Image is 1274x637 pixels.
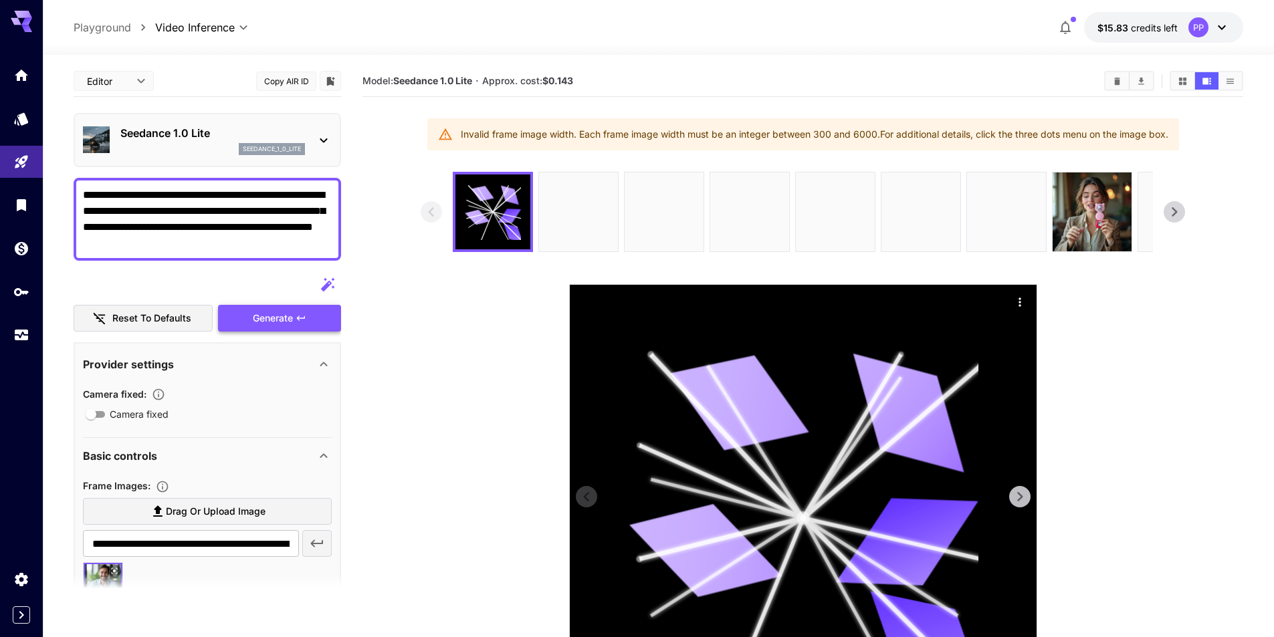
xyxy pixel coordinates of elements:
[710,172,789,251] img: 98CKTMAAAABklEQVQDAGeiCcH3zmS1AAAAAElFTkSuQmCC
[1170,71,1243,91] div: Show media in grid viewShow media in video viewShow media in list view
[13,322,29,339] div: Usage
[13,283,29,300] div: API Keys
[542,75,573,86] b: $0.143
[218,305,341,332] button: Generate
[13,571,29,588] div: Settings
[1084,12,1243,43] button: $15.83146PP
[1053,172,1132,251] img: svVY6wAAAAZJREFUAwDpNARTqHnt2gAAAABJRU5ErkJggg==
[1188,17,1208,37] div: PP
[393,75,472,86] b: Seedance 1.0 Lite
[1171,72,1194,90] button: Show media in grid view
[1195,72,1218,90] button: Show media in video view
[110,407,169,421] span: Camera fixed
[881,172,960,251] img: 60FRXIAAAAGSURBVAMA8fUFATHHb0QAAAAASUVORK5CYII=
[539,172,618,251] img: 9U4B4dAAAABklEQVQDAEsxBcFOyj2WAAAAAElFTkSuQmCC
[475,73,479,89] p: ·
[83,388,146,400] span: Camera fixed :
[1105,72,1129,90] button: Clear All
[83,480,150,491] span: Frame Images :
[1104,71,1154,91] div: Clear AllDownload All
[87,74,128,88] span: Editor
[256,72,316,91] button: Copy AIR ID
[120,125,305,141] p: Seedance 1.0 Lite
[13,240,29,257] div: Wallet
[243,144,301,154] p: seedance_1_0_lite
[13,106,29,123] div: Models
[13,197,29,213] div: Library
[1138,172,1217,251] img: 60FRXIAAAAGSURBVAMA8fUFATHHb0QAAAAASUVORK5CYII=
[967,172,1046,251] img: 60FRXIAAAAGSURBVAMA8fUFATHHb0QAAAAASUVORK5CYII=
[155,19,235,35] span: Video Inference
[83,356,174,372] p: Provider settings
[83,498,332,525] label: Drag or upload image
[13,606,30,624] button: Expand sidebar
[1097,21,1178,35] div: $15.83146
[83,448,157,464] p: Basic controls
[1131,22,1178,33] span: credits left
[1130,72,1153,90] button: Download All
[1097,22,1131,33] span: $15.83
[83,348,332,380] div: Provider settings
[13,63,29,80] div: Home
[625,172,704,251] img: 9U4B4dAAAABklEQVQDAEsxBcFOyj2WAAAAAElFTkSuQmCC
[74,19,131,35] a: Playground
[74,19,155,35] nav: breadcrumb
[362,75,472,86] span: Model:
[324,73,336,89] button: Add to library
[1010,291,1030,311] div: Actions
[166,503,266,520] span: Drag or upload image
[150,480,175,493] button: Upload frame images.
[74,305,213,332] button: Reset to defaults
[13,154,29,170] div: Playground
[1218,72,1242,90] button: Show media in list view
[253,310,293,327] span: Generate
[482,75,573,86] span: Approx. cost:
[796,172,875,251] img: 60FRXIAAAAGSURBVAMA8fUFATHHb0QAAAAASUVORK5CYII=
[83,120,332,160] div: Seedance 1.0 Liteseedance_1_0_lite
[461,122,1168,146] div: Invalid frame image width. Each frame image width must be an integer between 300 and 6000. For ad...
[83,440,332,472] div: Basic controls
